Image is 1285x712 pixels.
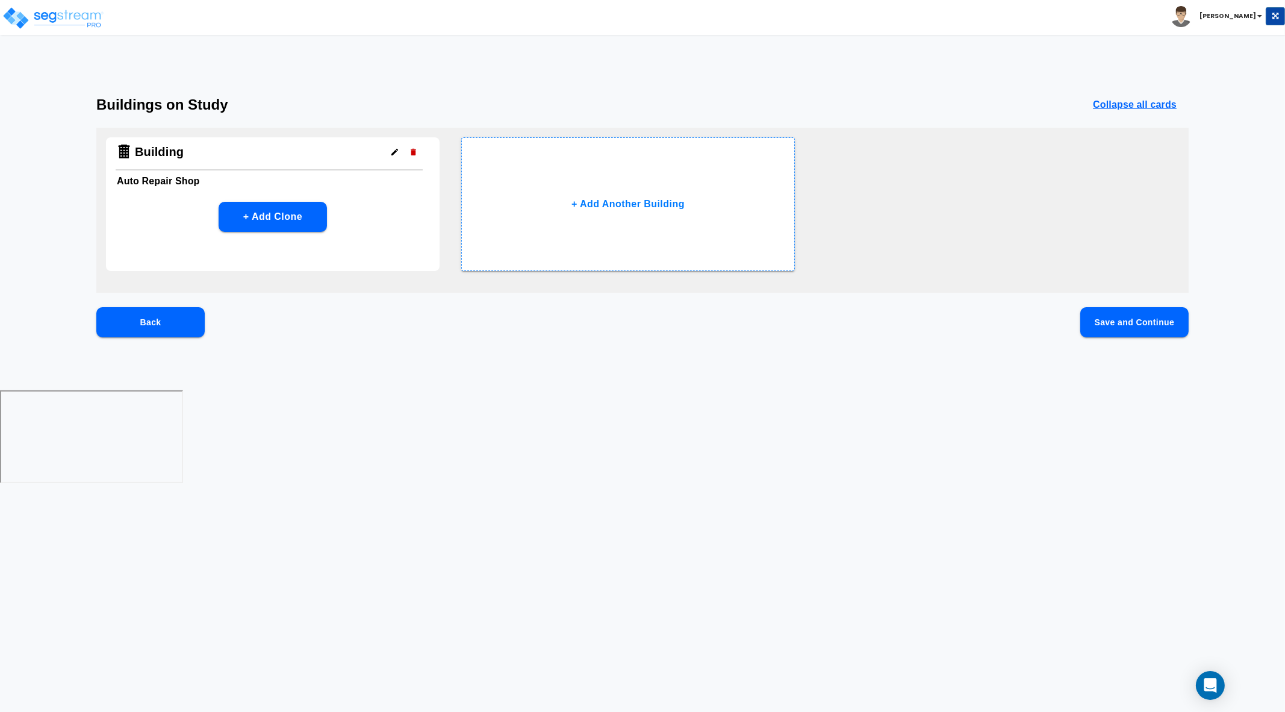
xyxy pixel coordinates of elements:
[117,173,429,190] h6: Auto Repair Shop
[1080,307,1189,337] button: Save and Continue
[96,96,228,113] h3: Buildings on Study
[1093,98,1177,112] p: Collapse all cards
[1196,671,1225,700] div: Open Intercom Messenger
[2,6,104,30] img: logo_pro_r.png
[1199,11,1256,20] b: [PERSON_NAME]
[96,307,205,337] button: Back
[461,137,795,271] button: + Add Another Building
[135,145,184,160] h4: Building
[116,143,132,160] img: Building Icon
[1171,6,1192,27] img: avatar.png
[219,202,327,232] button: + Add Clone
